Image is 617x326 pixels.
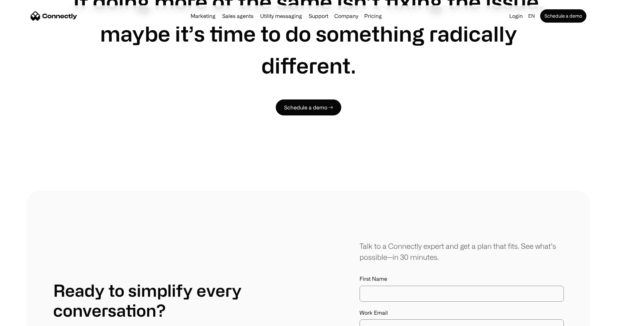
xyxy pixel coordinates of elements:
a: Support [306,13,331,19]
ul: Language list [13,314,40,324]
div: Talk to a Connectly expert and get a plan that fits. See what’s possible—in 30 minutes. [360,241,564,262]
a: home [31,11,77,21]
div: en [526,11,539,21]
div: Company [332,11,360,21]
label: First Name [360,276,564,282]
div: Company [334,11,358,21]
a: Marketing [188,13,218,19]
a: Login [507,11,526,21]
a: Schedule a demo → [276,99,341,115]
a: Pricing [362,13,385,19]
aside: Language selected: English [7,314,40,324]
a: Schedule a demo [540,9,586,23]
a: Sales agents [220,13,256,19]
div: en [528,11,535,21]
a: Utility messaging [257,13,305,19]
h1: Ready to simplify every conversation? [53,280,309,320]
label: Work Email [360,310,564,316]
